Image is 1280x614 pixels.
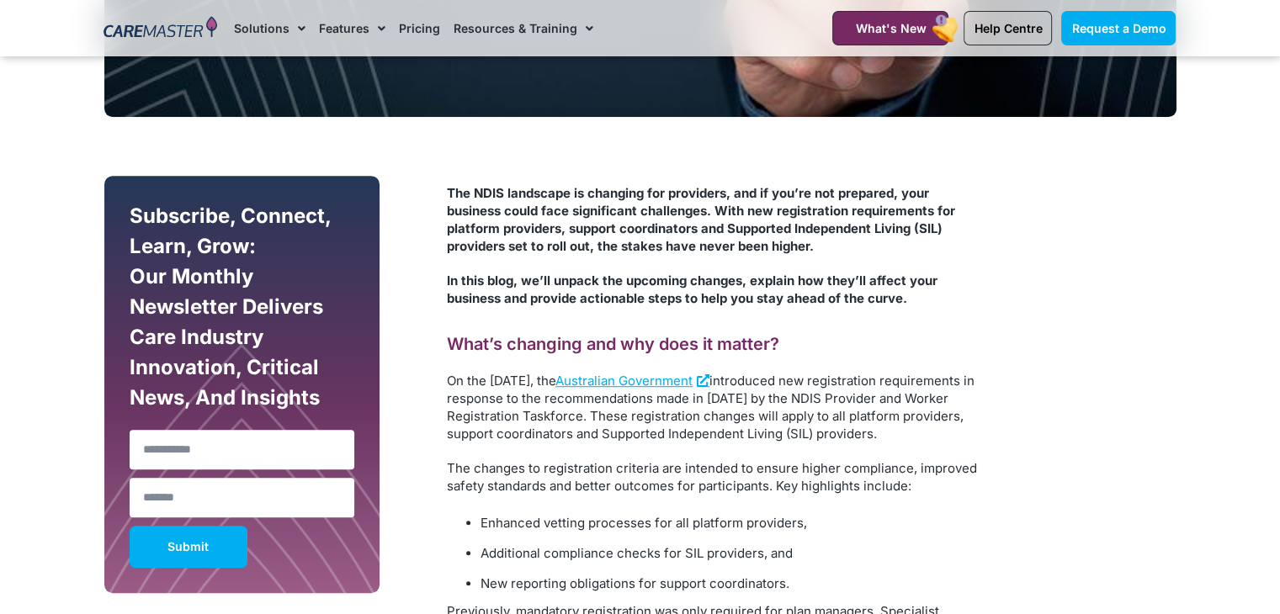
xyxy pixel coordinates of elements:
[447,373,975,442] span: introduced new registration requirements in response to the recommendations made in [DATE] by the...
[447,373,555,389] span: On the [DATE], the
[130,526,247,568] button: Submit
[555,373,709,389] a: Australian Government
[447,185,955,254] span: The NDIS landscape is changing for providers, and if you’re not prepared, your business could fac...
[447,273,937,306] strong: In this blog, we’ll unpack the upcoming changes, explain how they’ll affect your business and pro...
[447,334,779,354] span: What’s changing and why does it matter?
[104,16,217,41] img: CareMaster Logo
[974,21,1042,35] span: Help Centre
[1061,11,1176,45] a: Request a Demo
[130,201,355,576] form: New Form
[481,575,789,591] span: New reporting obligations for support coordinators.
[832,11,948,45] a: What's New
[481,545,793,561] span: Additional compliance checks for SIL providers, and
[481,515,807,531] span: Enhanced vetting processes for all platform providers,
[167,543,209,551] span: Submit
[964,11,1052,45] a: Help Centre
[855,21,926,35] span: What's New
[555,373,693,389] span: Australian Government
[447,460,977,494] span: The changes to registration criteria are intended to ensure higher compliance, improved safety st...
[125,201,359,421] div: Subscribe, Connect, Learn, Grow: Our Monthly Newsletter Delivers Care Industry Innovation, Critic...
[1071,21,1166,35] span: Request a Demo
